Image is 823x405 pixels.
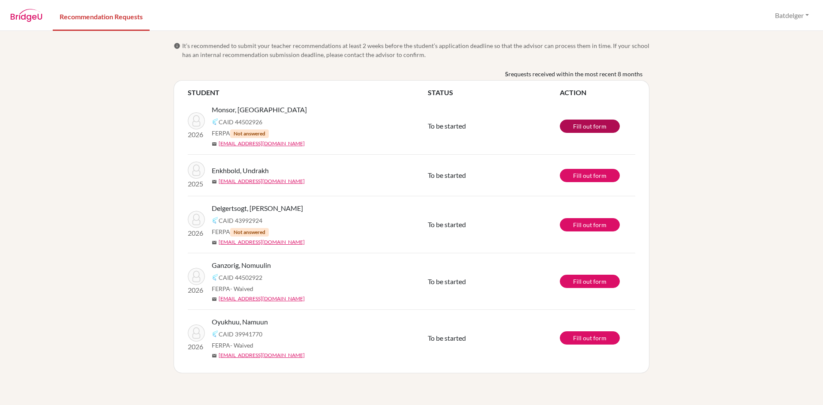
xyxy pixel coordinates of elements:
[771,7,813,24] button: Batdelger
[219,330,262,339] span: CAID 39941770
[219,216,262,225] span: CAID 43992924
[212,353,217,358] span: mail
[212,105,307,115] span: Monsor, [GEOGRAPHIC_DATA]
[188,129,205,140] p: 2026
[219,117,262,126] span: CAID 44502926
[212,217,219,224] img: Common App logo
[212,284,253,293] span: FERPA
[560,87,635,98] th: ACTION
[188,268,205,285] img: Ganzorig, Nomuulin
[560,275,620,288] a: Fill out form
[560,218,620,231] a: Fill out form
[188,112,205,129] img: Monsor, Lkhamaa
[219,140,305,147] a: [EMAIL_ADDRESS][DOMAIN_NAME]
[212,297,217,302] span: mail
[230,285,253,292] span: - Waived
[230,342,253,349] span: - Waived
[212,118,219,125] img: Common App logo
[188,211,205,228] img: Delgertsogt, Enkh-Erdene
[212,227,269,237] span: FERPA
[188,179,205,189] p: 2025
[219,177,305,185] a: [EMAIL_ADDRESS][DOMAIN_NAME]
[53,1,150,31] a: Recommendation Requests
[212,141,217,147] span: mail
[188,342,205,352] p: 2026
[212,330,219,337] img: Common App logo
[219,273,262,282] span: CAID 44502922
[428,171,466,179] span: To be started
[188,87,428,98] th: STUDENT
[230,129,269,138] span: Not answered
[188,228,205,238] p: 2026
[188,285,205,295] p: 2026
[212,129,269,138] span: FERPA
[188,162,205,179] img: Enkhbold, Undrakh
[219,238,305,246] a: [EMAIL_ADDRESS][DOMAIN_NAME]
[188,324,205,342] img: Oyukhuu, Namuun
[174,42,180,49] span: info
[212,341,253,350] span: FERPA
[505,69,508,78] b: 5
[219,295,305,303] a: [EMAIL_ADDRESS][DOMAIN_NAME]
[230,228,269,237] span: Not answered
[212,179,217,184] span: mail
[212,165,269,176] span: Enkhbold, Undrakh
[508,69,643,78] span: requests received within the most recent 8 months
[428,334,466,342] span: To be started
[560,169,620,182] a: Fill out form
[560,331,620,345] a: Fill out form
[428,122,466,130] span: To be started
[212,260,271,270] span: Ganzorig, Nomuulin
[428,220,466,228] span: To be started
[212,240,217,245] span: mail
[560,120,620,133] a: Fill out form
[219,351,305,359] a: [EMAIL_ADDRESS][DOMAIN_NAME]
[428,277,466,285] span: To be started
[10,9,42,22] img: BridgeU logo
[212,274,219,281] img: Common App logo
[212,317,268,327] span: Oyukhuu, Namuun
[212,203,303,213] span: Delgertsogt, [PERSON_NAME]
[182,41,649,59] span: It’s recommended to submit your teacher recommendations at least 2 weeks before the student’s app...
[428,87,560,98] th: STATUS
